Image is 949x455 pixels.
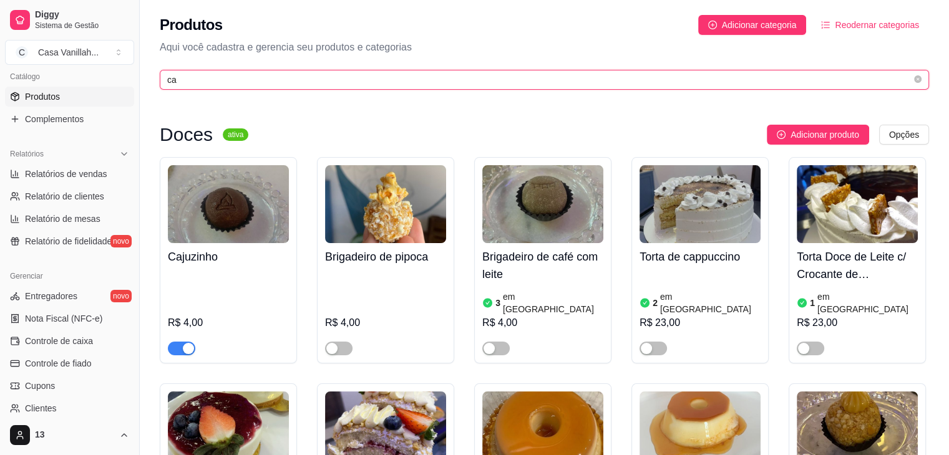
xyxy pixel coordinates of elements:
h2: Produtos [160,15,223,35]
span: Adicionar produto [791,128,859,141]
div: R$ 4,00 [168,315,289,330]
article: em [GEOGRAPHIC_DATA] [503,290,603,315]
span: C [16,46,28,59]
article: em [GEOGRAPHIC_DATA] [817,290,918,315]
a: Cupons [5,376,134,396]
a: Clientes [5,398,134,418]
sup: ativa [223,128,248,141]
button: Adicionar categoria [698,15,807,35]
div: Casa Vanillah ... [38,46,99,59]
span: Relatório de clientes [25,190,104,203]
article: 1 [810,297,815,309]
span: Controle de caixa [25,335,93,347]
div: R$ 4,00 [482,315,603,330]
span: Relatórios de vendas [25,168,107,180]
article: 3 [495,297,500,309]
span: Controle de fiado [25,357,92,370]
span: Nota Fiscal (NFC-e) [25,312,102,325]
a: Relatório de clientes [5,186,134,206]
span: plus-circle [777,130,786,139]
img: product-image [168,165,289,243]
a: Relatório de mesas [5,209,134,229]
span: Cupons [25,380,55,392]
a: Controle de caixa [5,331,134,351]
img: product-image [797,165,918,243]
span: Relatório de fidelidade [25,235,112,247]
img: product-image [482,165,603,243]
h3: Doces [160,127,213,142]
span: Adicionar categoria [722,18,797,32]
a: Nota Fiscal (NFC-e) [5,309,134,328]
img: product-image [325,165,446,243]
a: DiggySistema de Gestão [5,5,134,35]
span: Reodernar categorias [835,18,919,32]
a: Relatório de fidelidadenovo [5,231,134,251]
span: Entregadores [25,290,77,302]
img: product-image [640,165,761,243]
span: Produtos [25,90,60,103]
a: Complementos [5,109,134,129]
div: Gerenciar [5,266,134,286]
button: Select a team [5,40,134,65]
div: R$ 23,00 [797,315,918,330]
h4: Torta Doce de Leite c/ Crocante de [PERSON_NAME] [797,248,918,283]
button: Reodernar categorias [811,15,929,35]
button: Adicionar produto [767,125,869,145]
span: Relatórios [10,149,44,159]
span: Diggy [35,9,129,21]
span: Complementos [25,113,84,125]
span: close-circle [914,75,922,83]
span: close-circle [914,74,922,86]
p: Aqui você cadastra e gerencia seu produtos e categorias [160,40,929,55]
article: 2 [653,297,658,309]
h4: Torta de cappuccino [640,248,761,266]
span: ordered-list [821,21,830,29]
span: Opções [889,128,919,141]
span: Clientes [25,402,57,414]
button: Opções [879,125,929,145]
input: Buscar por nome ou código do produto [167,73,912,87]
button: 13 [5,420,134,450]
a: Relatórios de vendas [5,164,134,184]
h4: Brigadeiro de café com leite [482,248,603,283]
div: R$ 4,00 [325,315,446,330]
span: plus-circle [708,21,717,29]
a: Produtos [5,87,134,107]
span: Relatório de mesas [25,213,100,225]
a: Entregadoresnovo [5,286,134,306]
div: R$ 23,00 [640,315,761,330]
div: Catálogo [5,67,134,87]
span: 13 [35,429,114,441]
h4: Brigadeiro de pipoca [325,248,446,266]
article: em [GEOGRAPHIC_DATA] [660,290,761,315]
h4: Cajuzinho [168,248,289,266]
span: Sistema de Gestão [35,21,129,31]
a: Controle de fiado [5,353,134,373]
